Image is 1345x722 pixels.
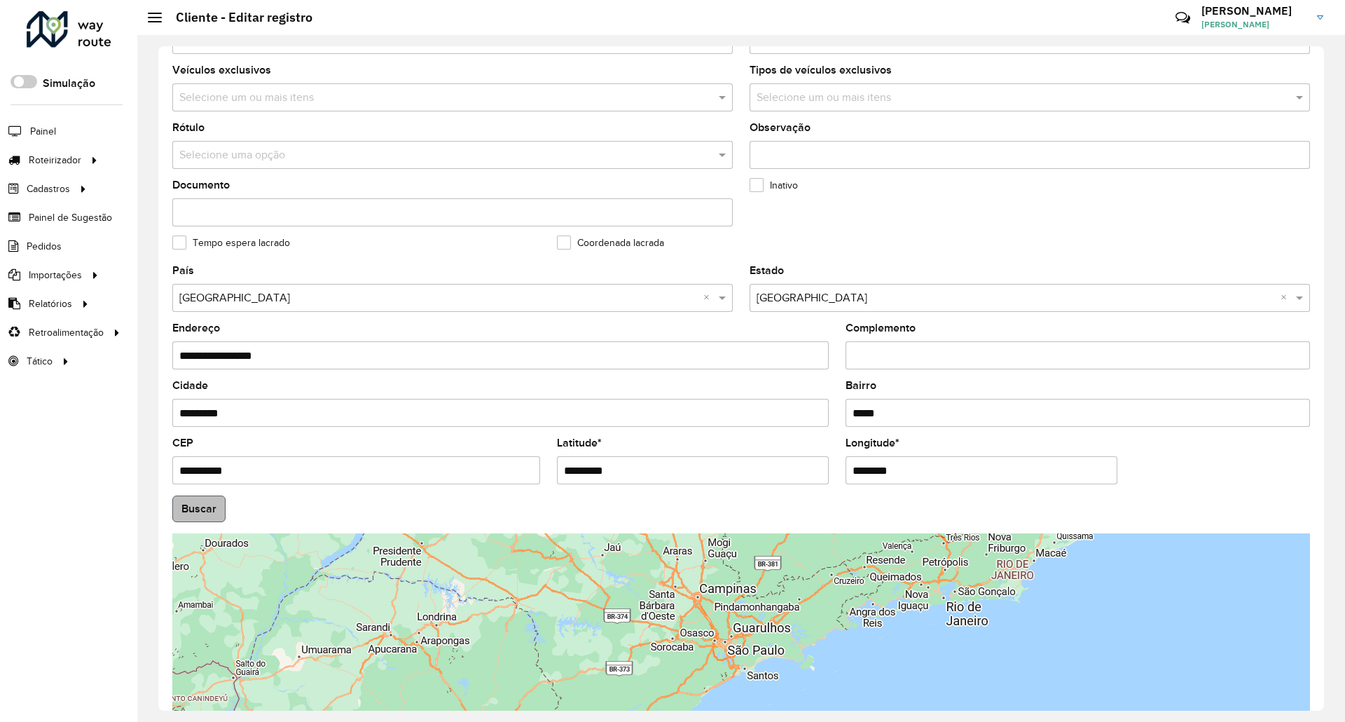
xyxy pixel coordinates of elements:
[27,239,62,254] span: Pedidos
[29,268,82,282] span: Importações
[172,496,226,522] button: Buscar
[30,124,56,139] span: Painel
[29,153,81,168] span: Roteirizador
[750,178,798,193] label: Inativo
[846,435,899,451] label: Longitude
[703,290,715,306] span: Clear all
[750,119,811,136] label: Observação
[846,320,916,336] label: Complemento
[43,75,95,92] label: Simulação
[29,325,104,340] span: Retroalimentação
[29,297,72,311] span: Relatórios
[27,182,70,196] span: Cadastros
[172,262,194,279] label: País
[750,62,892,79] label: Tipos de veículos exclusivos
[1281,290,1292,306] span: Clear all
[162,10,312,25] h2: Cliente - Editar registro
[1168,3,1198,33] a: Contato Rápido
[27,354,53,369] span: Tático
[750,262,784,279] label: Estado
[172,377,208,394] label: Cidade
[172,320,220,336] label: Endereço
[1201,18,1306,31] span: [PERSON_NAME]
[1201,4,1306,18] h3: [PERSON_NAME]
[29,210,112,225] span: Painel de Sugestão
[846,377,876,394] label: Bairro
[172,236,290,250] label: Tempo espera lacrado
[172,62,271,79] label: Veículos exclusivos
[172,435,193,451] label: CEP
[557,236,664,250] label: Coordenada lacrada
[557,435,602,451] label: Latitude
[172,177,230,193] label: Documento
[172,119,205,136] label: Rótulo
